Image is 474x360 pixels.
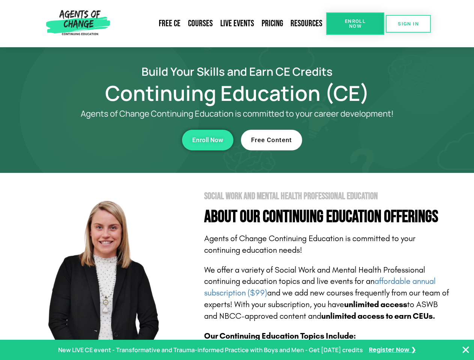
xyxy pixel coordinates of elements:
[204,208,451,225] h4: About Our Continuing Education Offerings
[344,300,407,309] b: unlimited access
[58,345,363,355] p: New LIVE CE event - Transformative and Trauma-informed Practice with Boys and Men - Get [DATE] cr...
[287,15,326,32] a: Resources
[461,345,470,354] button: Close Banner
[386,15,431,33] a: SIGN IN
[369,345,416,355] a: Register Now ❯
[338,19,372,28] span: Enroll Now
[204,264,451,322] p: We offer a variety of Social Work and Mental Health Professional continuing education topics and ...
[251,137,292,143] span: Free Content
[241,130,302,150] a: Free Content
[53,109,421,118] p: Agents of Change Continuing Education is committed to your career development!
[182,130,233,150] a: Enroll Now
[326,12,384,35] a: Enroll Now
[192,137,223,143] span: Enroll Now
[217,15,258,32] a: Live Events
[204,331,356,341] b: Our Continuing Education Topics Include:
[398,21,419,26] span: SIGN IN
[321,311,435,321] b: unlimited access to earn CEUs.
[113,15,326,32] nav: Menu
[204,192,451,201] h2: Social Work and Mental Health Professional Education
[258,15,287,32] a: Pricing
[184,15,217,32] a: Courses
[23,66,451,77] h2: Build Your Skills and Earn CE Credits
[204,234,415,255] span: Agents of Change Continuing Education is committed to your continuing education needs!
[155,15,184,32] a: Free CE
[23,84,451,102] h1: Continuing Education (CE)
